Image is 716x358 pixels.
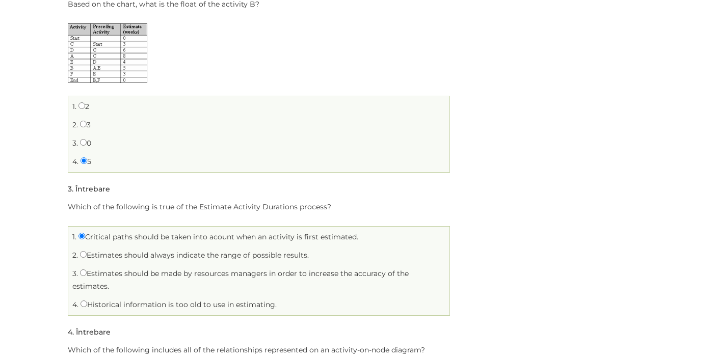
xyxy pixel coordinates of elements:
[68,328,111,336] h5: . Întrebare
[81,300,277,309] label: Historical information is too old to use in estimating.
[72,269,78,278] span: 3.
[78,102,85,109] input: 2
[68,344,450,356] p: Which of the following includes all of the relationships represented on an activity-on-node diagram?
[81,157,87,164] input: 5
[78,233,85,239] input: Critical paths should be taken into acount when an activity is first estimated.
[80,120,91,129] label: 3
[72,232,76,241] span: 1.
[81,300,87,307] input: Historical information is too old to use in estimating.
[80,269,87,276] input: Estimates should be made by resources managers in order to increase the accuracy of the estimates.
[68,327,72,337] span: 4
[72,102,76,111] span: 1.
[80,121,87,127] input: 3
[72,251,78,260] span: 2.
[80,139,91,148] label: 0
[80,251,309,260] label: Estimates should always indicate the range of possible results.
[68,184,72,194] span: 3
[72,120,78,129] span: 2.
[68,202,331,211] span: Which of the following is true of the Estimate Activity Durations process?
[68,185,110,193] h5: . Întrebare
[78,232,358,241] label: Critical paths should be taken into acount when an activity is first estimated.
[80,139,87,146] input: 0
[80,251,87,258] input: Estimates should always indicate the range of possible results.
[72,269,409,291] label: Estimates should be made by resources managers in order to increase the accuracy of the estimates.
[78,102,89,111] label: 2
[72,139,78,148] span: 3.
[72,157,78,166] span: 4.
[72,300,78,309] span: 4.
[81,157,91,166] label: 5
